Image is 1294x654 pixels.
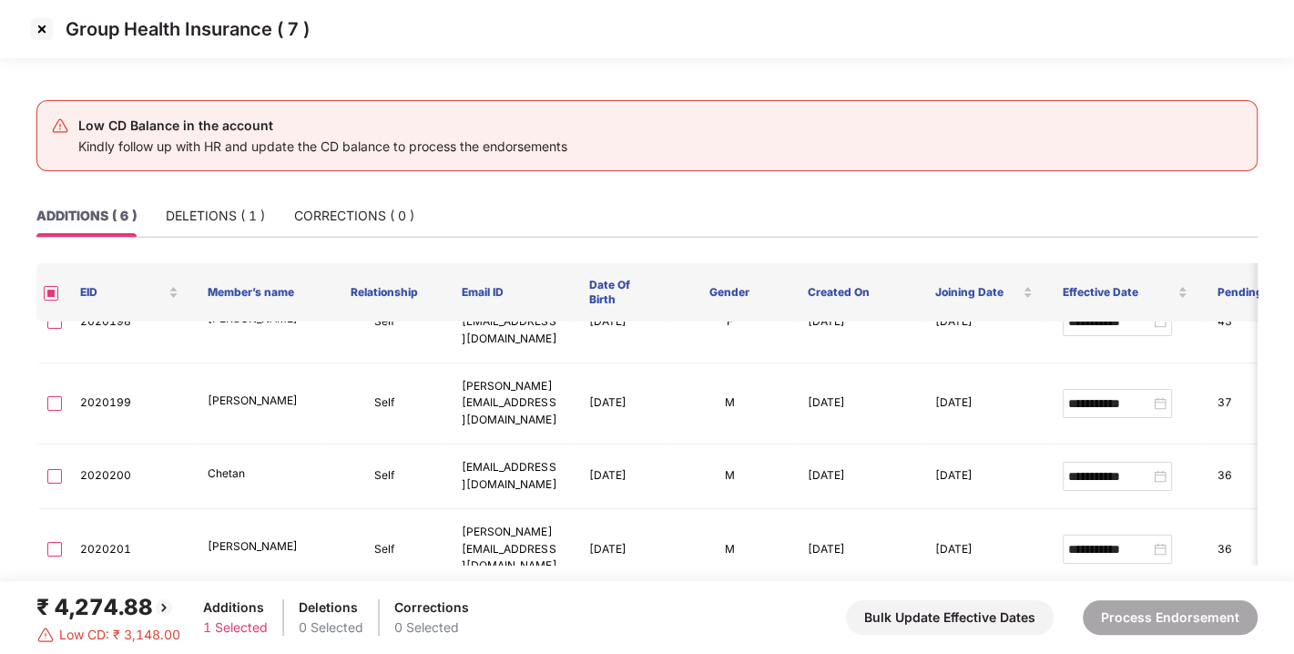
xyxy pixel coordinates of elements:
[203,598,268,618] div: Additions
[208,538,306,556] p: [PERSON_NAME]
[66,509,193,591] td: 2020201
[921,445,1048,509] td: [DATE]
[321,363,448,445] td: Self
[203,618,268,638] div: 1 Selected
[321,509,448,591] td: Self
[793,281,921,363] td: [DATE]
[1062,285,1174,300] span: Effective Date
[66,445,193,509] td: 2020200
[793,363,921,445] td: [DATE]
[166,206,265,226] div: DELETIONS ( 1 )
[153,597,175,618] img: svg+xml;base64,PHN2ZyBpZD0iQmFjay0yMHgyMCIgeG1sbnM9Imh0dHA6Ly93d3cudzMub3JnLzIwMDAvc3ZnIiB3aWR0aD...
[447,363,575,445] td: [PERSON_NAME][EMAIL_ADDRESS][DOMAIN_NAME]
[80,285,165,300] span: EID
[575,445,666,509] td: [DATE]
[78,115,567,137] div: Low CD Balance in the account
[78,137,567,157] div: Kindly follow up with HR and update the CD balance to process the endorsements
[921,263,1048,322] th: Joining Date
[921,281,1048,363] td: [DATE]
[36,626,55,644] img: svg+xml;base64,PHN2ZyBpZD0iRGFuZ2VyLTMyeDMyIiB4bWxucz0iaHR0cDovL3d3dy53My5vcmcvMjAwMC9zdmciIHdpZH...
[394,618,469,638] div: 0 Selected
[921,509,1048,591] td: [DATE]
[208,465,306,483] p: Chetan
[27,15,56,44] img: svg+xml;base64,PHN2ZyBpZD0iQ3Jvc3MtMzJ4MzIiIHhtbG5zPSJodHRwOi8vd3d3LnczLm9yZy8yMDAwL3N2ZyIgd2lkdG...
[1047,263,1202,322] th: Effective Date
[666,263,793,322] th: Gender
[321,281,448,363] td: Self
[666,509,793,591] td: M
[447,509,575,591] td: [PERSON_NAME][EMAIL_ADDRESS][DOMAIN_NAME]
[394,598,469,618] div: Corrections
[66,18,310,40] p: Group Health Insurance ( 7 )
[59,625,180,645] span: Low CD: ₹ 3,148.00
[575,363,666,445] td: [DATE]
[66,281,193,363] td: 2020198
[666,363,793,445] td: M
[1083,600,1258,635] button: Process Endorsement
[793,509,921,591] td: [DATE]
[447,263,575,322] th: Email ID
[36,590,180,625] div: ₹ 4,274.88
[321,263,448,322] th: Relationship
[208,393,306,410] p: [PERSON_NAME]
[846,600,1054,635] button: Bulk Update Effective Dates
[575,281,666,363] td: [DATE]
[299,618,363,638] div: 0 Selected
[793,445,921,509] td: [DATE]
[447,281,575,363] td: [PERSON_NAME][EMAIL_ADDRESS][DOMAIN_NAME]
[575,263,666,322] th: Date Of Birth
[666,445,793,509] td: M
[299,598,363,618] div: Deletions
[36,206,137,226] div: ADDITIONS ( 6 )
[66,363,193,445] td: 2020199
[935,285,1020,300] span: Joining Date
[793,263,921,322] th: Created On
[294,206,414,226] div: CORRECTIONS ( 0 )
[921,363,1048,445] td: [DATE]
[66,263,193,322] th: EID
[666,281,793,363] td: F
[51,117,69,135] img: svg+xml;base64,PHN2ZyB4bWxucz0iaHR0cDovL3d3dy53My5vcmcvMjAwMC9zdmciIHdpZHRoPSIyNCIgaGVpZ2h0PSIyNC...
[575,509,666,591] td: [DATE]
[321,445,448,509] td: Self
[193,263,321,322] th: Member’s name
[447,445,575,509] td: [EMAIL_ADDRESS][DOMAIN_NAME]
